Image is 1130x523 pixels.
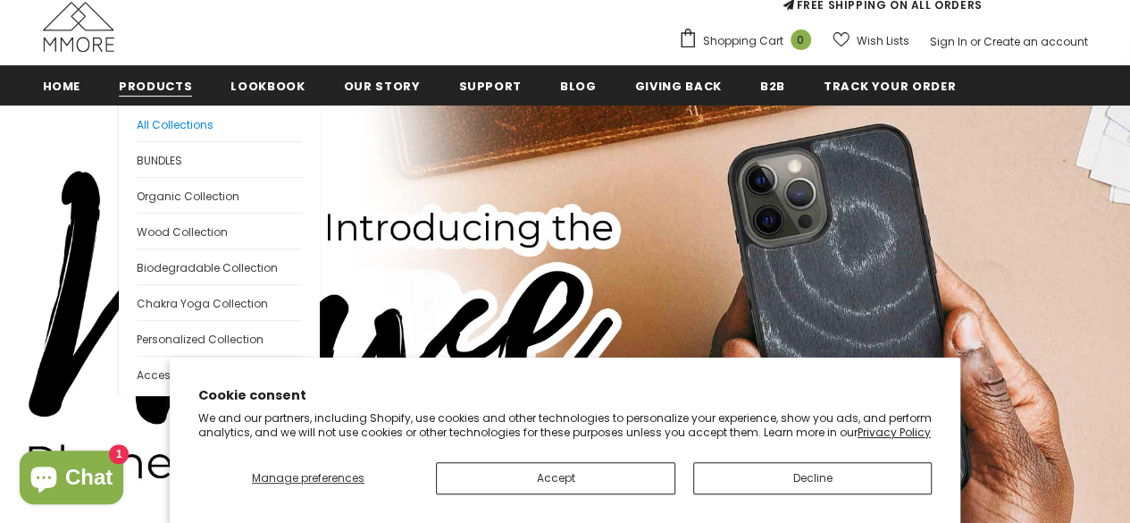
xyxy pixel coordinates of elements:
span: Manage preferences [252,470,364,485]
a: Giving back [635,65,722,105]
p: We and our partners, including Shopify, use cookies and other technologies to personalize your ex... [198,411,933,439]
span: Wood Collection [137,224,228,240]
span: Products [119,78,192,95]
span: BUNDLES [137,153,182,168]
span: Personalized Collection [137,332,264,347]
span: B2B [760,78,785,95]
button: Accept [436,462,674,494]
a: Track your order [824,65,956,105]
span: Our Story [344,78,421,95]
a: BUNDLES [137,141,302,177]
span: Biodegradable Collection [137,260,278,275]
a: Chakra Yoga Collection [137,284,302,320]
h2: Cookie consent [198,386,933,405]
a: Biodegradable Collection [137,249,302,284]
span: Chakra Yoga Collection [137,296,268,311]
span: Accessories [137,367,203,383]
span: Giving back [635,78,722,95]
a: support [458,65,522,105]
a: Organic Collection [137,177,302,213]
img: MMORE Cases [43,2,114,52]
span: Organic Collection [137,189,239,204]
span: Wish Lists [857,32,909,50]
button: Decline [693,462,932,494]
a: Sign In [930,34,967,49]
button: Manage preferences [198,462,419,494]
a: Create an account [984,34,1088,49]
a: Blog [560,65,597,105]
a: Personalized Collection [137,320,302,356]
span: or [970,34,981,49]
span: Shopping Cart [703,32,783,50]
span: All Collections [137,117,213,132]
a: Lookbook [230,65,305,105]
span: Track your order [824,78,956,95]
a: Wish Lists [833,25,909,56]
span: Blog [560,78,597,95]
a: Wood Collection [137,213,302,249]
a: Products [119,65,192,105]
span: 0 [791,30,811,50]
span: support [458,78,522,95]
a: Privacy Policy [858,425,931,440]
span: Home [43,78,81,95]
a: Home [43,65,81,105]
inbox-online-store-chat: Shopify online store chat [14,451,129,509]
span: Lookbook [230,78,305,95]
a: Accessories [137,356,302,392]
a: Shopping Cart 0 [678,28,820,55]
a: All Collections [137,106,302,141]
a: B2B [760,65,785,105]
a: Our Story [344,65,421,105]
